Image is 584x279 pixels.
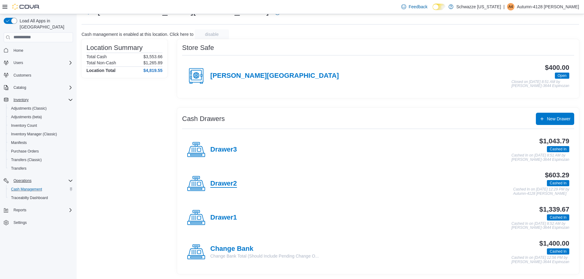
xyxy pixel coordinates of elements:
[433,4,445,10] input: Dark Mode
[11,219,73,226] span: Settings
[11,71,73,79] span: Customers
[1,96,75,104] button: Inventory
[511,256,569,264] p: Cashed In on [DATE] 12:56 PM by [PERSON_NAME]-3644 Espinozan
[210,245,319,253] h4: Change Bank
[13,60,23,65] span: Users
[210,180,237,188] h4: Drawer2
[6,194,75,202] button: Traceabilty Dashboard
[409,4,427,10] span: Feedback
[86,54,107,59] h6: Total Cash
[86,44,143,51] h3: Location Summary
[511,153,569,162] p: Cashed In on [DATE] 8:51 AM by [PERSON_NAME]-3644 Espinozan
[13,48,23,53] span: Home
[511,222,569,230] p: Cashed In on [DATE] 8:52 AM by [PERSON_NAME]-3644 Espinozan
[550,215,567,220] span: Cashed In
[547,146,569,152] span: Cashed In
[82,32,193,37] p: Cash management is enabled at this location. Click here to
[9,139,29,146] a: Manifests
[1,218,75,227] button: Settings
[547,248,569,254] span: Cashed In
[503,3,505,10] p: |
[6,130,75,138] button: Inventory Manager (Classic)
[6,138,75,147] button: Manifests
[11,84,29,91] button: Catalog
[9,130,59,138] a: Inventory Manager (Classic)
[11,59,25,66] button: Users
[536,113,574,125] button: New Drawer
[547,180,569,186] span: Cashed In
[11,195,48,200] span: Traceabilty Dashboard
[550,249,567,254] span: Cashed In
[9,165,73,172] span: Transfers
[547,214,569,221] span: Cashed In
[511,80,569,88] p: Closed on [DATE] 8:51 AM by [PERSON_NAME]-3644 Espinozan
[143,68,162,73] h4: $4,819.55
[11,132,57,137] span: Inventory Manager (Classic)
[11,219,29,226] a: Settings
[11,96,73,104] span: Inventory
[9,186,44,193] a: Cash Management
[545,64,569,71] h3: $400.00
[86,60,116,65] h6: Total Non-Cash
[1,176,75,185] button: Operations
[11,123,37,128] span: Inventory Count
[13,73,31,78] span: Customers
[539,138,569,145] h3: $1,043.79
[11,84,73,91] span: Catalog
[399,1,430,13] a: Feedback
[13,85,26,90] span: Catalog
[517,3,579,10] p: Autumn-4128 [PERSON_NAME]
[11,47,26,54] a: Home
[210,214,237,222] h4: Drawer1
[11,47,73,54] span: Home
[9,156,73,164] span: Transfers (Classic)
[4,43,73,243] nav: Complex example
[6,121,75,130] button: Inventory Count
[11,157,42,162] span: Transfers (Classic)
[9,130,73,138] span: Inventory Manager (Classic)
[9,148,41,155] a: Purchase Orders
[195,29,229,39] button: disable
[6,185,75,194] button: Cash Management
[9,122,73,129] span: Inventory Count
[11,96,31,104] button: Inventory
[11,115,42,119] span: Adjustments (beta)
[86,68,116,73] h4: Location Total
[9,113,73,121] span: Adjustments (beta)
[17,18,73,30] span: Load All Apps in [GEOGRAPHIC_DATA]
[11,177,73,184] span: Operations
[9,186,73,193] span: Cash Management
[11,140,27,145] span: Manifests
[9,105,49,112] a: Adjustments (Classic)
[9,139,73,146] span: Manifests
[1,71,75,80] button: Customers
[205,31,219,37] span: disable
[6,147,75,156] button: Purchase Orders
[539,206,569,213] h3: $1,339.67
[513,187,569,196] p: Cashed In on [DATE] 12:29 PM by Autumn-4128 [PERSON_NAME]
[11,166,26,171] span: Transfers
[547,116,571,122] span: New Drawer
[143,54,162,59] p: $3,553.66
[550,180,567,186] span: Cashed In
[182,115,225,123] h3: Cash Drawers
[9,194,50,202] a: Traceabilty Dashboard
[6,104,75,113] button: Adjustments (Classic)
[1,58,75,67] button: Users
[9,105,73,112] span: Adjustments (Classic)
[11,177,34,184] button: Operations
[9,113,44,121] a: Adjustments (beta)
[539,240,569,247] h3: $1,400.00
[11,206,73,214] span: Reports
[9,148,73,155] span: Purchase Orders
[6,156,75,164] button: Transfers (Classic)
[550,146,567,152] span: Cashed In
[13,178,32,183] span: Operations
[11,106,47,111] span: Adjustments (Classic)
[12,4,40,10] img: Cova
[11,187,42,192] span: Cash Management
[1,46,75,55] button: Home
[11,149,39,154] span: Purchase Orders
[509,3,513,10] span: A4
